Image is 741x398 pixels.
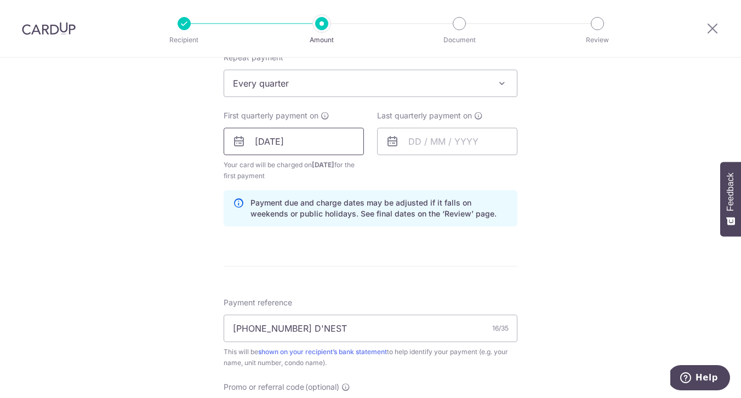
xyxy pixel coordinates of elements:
p: Recipient [144,35,225,46]
label: Repeat payment [224,52,283,63]
span: Every quarter [224,70,517,97]
input: DD / MM / YYYY [377,128,517,155]
span: Your card will be charged on [224,160,364,181]
span: First quarterly payment on [224,110,318,121]
img: CardUp [22,22,76,35]
iframe: Opens a widget where you can find more information [670,365,730,393]
span: Feedback [726,173,736,211]
span: [DATE] [312,161,334,169]
p: Review [557,35,638,46]
span: (optional) [305,382,339,393]
p: Payment due and charge dates may be adjusted if it falls on weekends or public holidays. See fina... [250,197,508,219]
span: Every quarter [224,70,517,96]
span: Payment reference [224,297,292,308]
div: 16/35 [492,323,509,334]
span: Last quarterly payment on [377,110,472,121]
input: DD / MM / YYYY [224,128,364,155]
span: Promo or referral code [224,382,304,393]
p: Amount [281,35,362,46]
p: Document [419,35,500,46]
button: Feedback - Show survey [720,162,741,236]
a: shown on your recipient’s bank statement [258,348,387,356]
div: This will be to help identify your payment (e.g. your name, unit number, condo name). [224,346,517,368]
